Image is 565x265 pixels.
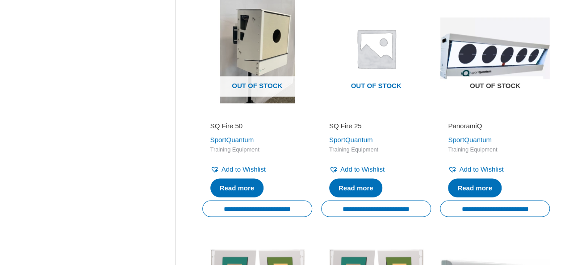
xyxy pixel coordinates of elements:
[329,109,423,119] iframe: Customer reviews powered by Trustpilot
[210,109,304,119] iframe: Customer reviews powered by Trustpilot
[210,121,304,133] a: SQ Fire 50
[447,76,543,97] span: Out of stock
[448,178,502,197] a: Read more about “PanoramiQ”
[448,109,542,119] iframe: Customer reviews powered by Trustpilot
[209,76,306,97] span: Out of stock
[210,178,264,197] a: Read more about “SQ Fire 50”
[329,146,423,153] span: Training Equipment
[210,146,304,153] span: Training Equipment
[328,76,424,97] span: Out of stock
[448,146,542,153] span: Training Equipment
[448,163,503,175] a: Add to Wishlist
[210,135,254,143] a: SportQuantum
[448,121,542,130] h2: PanoramiQ
[222,165,266,172] span: Add to Wishlist
[329,121,423,133] a: SQ Fire 25
[459,165,503,172] span: Add to Wishlist
[210,163,266,175] a: Add to Wishlist
[329,121,423,130] h2: SQ Fire 25
[329,178,383,197] a: Read more about “SQ Fire 25”
[329,135,373,143] a: SportQuantum
[329,163,385,175] a: Add to Wishlist
[340,165,385,172] span: Add to Wishlist
[448,135,492,143] a: SportQuantum
[448,121,542,133] a: PanoramiQ
[210,121,304,130] h2: SQ Fire 50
